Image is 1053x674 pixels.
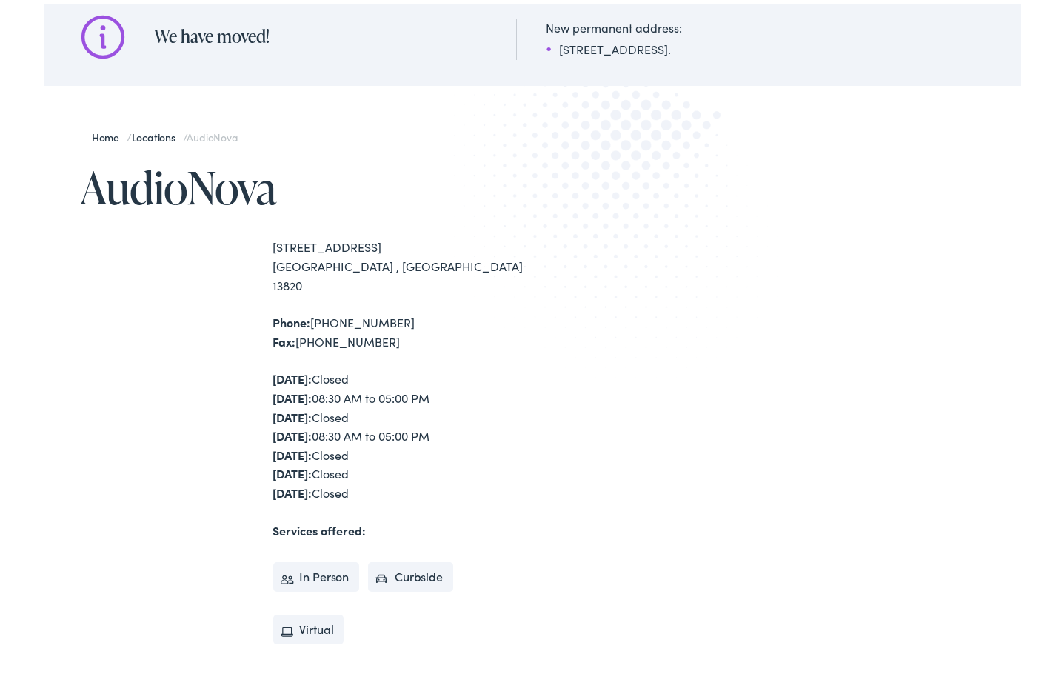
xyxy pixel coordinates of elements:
span: AudioNova [187,126,237,141]
div: New permanent address: [546,15,683,33]
a: Home [92,126,127,141]
div: [PHONE_NUMBER] [PHONE_NUMBER] [273,310,532,347]
div: [STREET_ADDRESS] [GEOGRAPHIC_DATA] , [GEOGRAPHIC_DATA] 13820 [273,234,532,291]
strong: [DATE]: [273,405,312,421]
li: In Person [273,558,360,588]
strong: [DATE]: [273,386,312,402]
a: Locations [132,126,183,141]
li: [STREET_ADDRESS]. [546,36,683,54]
strong: [DATE]: [273,443,312,459]
strong: [DATE]: [273,424,312,440]
strong: [DATE]: [273,367,312,383]
li: Virtual [273,611,344,641]
h2: We have moved! [155,22,487,44]
strong: Phone: [273,310,311,327]
div: Closed 08:30 AM to 05:00 PM Closed 08:30 AM to 05:00 PM Closed Closed Closed [273,366,532,498]
span: / / [92,126,238,141]
strong: [DATE]: [273,461,312,478]
strong: [DATE]: [273,481,312,497]
h1: AudioNova [81,159,532,208]
li: Curbside [368,558,453,588]
strong: Services offered: [273,518,367,535]
strong: Fax: [273,330,296,346]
